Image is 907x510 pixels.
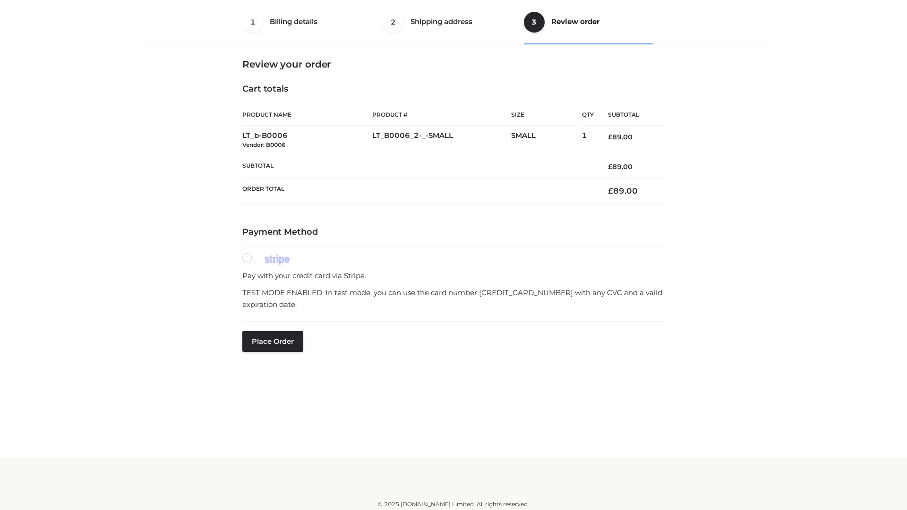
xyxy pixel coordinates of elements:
[608,186,613,195] span: £
[608,162,612,171] span: £
[242,84,665,94] h4: Cart totals
[511,126,582,155] td: SMALL
[608,133,612,141] span: £
[242,126,372,155] td: LT_b-B0006
[608,186,638,195] bdi: 89.00
[511,104,577,126] th: Size
[582,104,594,126] th: Qty
[594,104,665,126] th: Subtotal
[242,287,665,311] p: TEST MODE ENABLED. In test mode, you can use the card number [CREDIT_CARD_NUMBER] with any CVC an...
[242,270,665,282] p: Pay with your credit card via Stripe.
[140,500,767,509] div: © 2025 [DOMAIN_NAME] Limited. All rights reserved.
[608,133,633,141] bdi: 89.00
[242,141,285,148] small: Vendor: B0006
[242,104,372,126] th: Product Name
[242,59,665,70] h3: Review your order
[242,155,594,178] th: Subtotal
[372,126,511,155] td: LT_B0006_2-_-SMALL
[242,331,303,352] button: Place order
[608,162,633,171] bdi: 89.00
[242,178,594,204] th: Order Total
[372,104,511,126] th: Product #
[242,227,665,238] h4: Payment Method
[582,126,594,155] td: 1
